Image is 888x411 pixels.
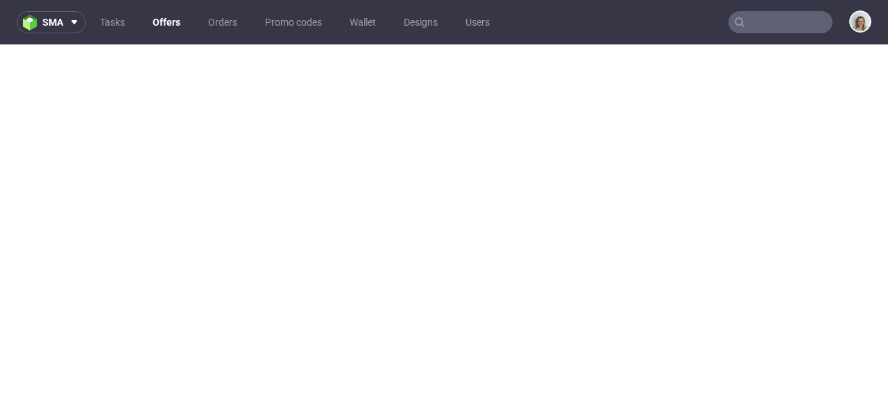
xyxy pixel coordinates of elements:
button: sma [17,11,86,33]
a: Wallet [341,11,384,33]
a: Tasks [92,11,133,33]
a: Designs [395,11,446,33]
a: Orders [200,11,246,33]
img: Monika Poźniak [851,12,870,31]
span: sma [42,17,63,27]
a: Users [457,11,498,33]
img: logo [23,15,42,31]
a: Promo codes [257,11,330,33]
a: Offers [144,11,189,33]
